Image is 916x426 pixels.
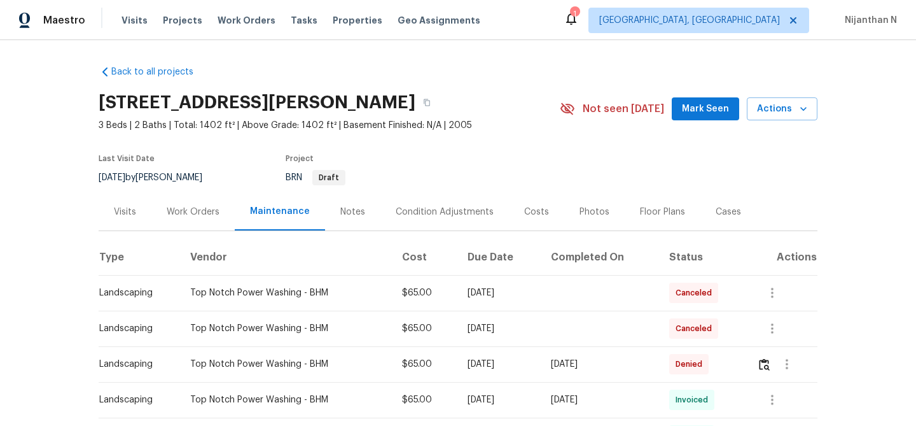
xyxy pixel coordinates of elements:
[114,206,136,218] div: Visits
[551,394,649,406] div: [DATE]
[402,287,447,299] div: $65.00
[402,394,447,406] div: $65.00
[286,173,345,182] span: BRN
[99,66,221,78] a: Back to all projects
[43,14,85,27] span: Maestro
[180,239,392,275] th: Vendor
[398,14,480,27] span: Geo Assignments
[190,287,382,299] div: Top Notch Power Washing - BHM
[218,14,275,27] span: Work Orders
[392,239,457,275] th: Cost
[682,101,729,117] span: Mark Seen
[99,394,170,406] div: Landscaping
[99,287,170,299] div: Landscaping
[333,14,382,27] span: Properties
[676,322,717,335] span: Canceled
[402,358,447,371] div: $65.00
[640,206,685,218] div: Floor Plans
[579,206,609,218] div: Photos
[747,239,817,275] th: Actions
[551,358,649,371] div: [DATE]
[167,206,219,218] div: Work Orders
[190,322,382,335] div: Top Notch Power Washing - BHM
[757,349,772,380] button: Review Icon
[291,16,317,25] span: Tasks
[415,91,438,114] button: Copy Address
[99,96,415,109] h2: [STREET_ADDRESS][PERSON_NAME]
[99,155,155,162] span: Last Visit Date
[676,287,717,299] span: Canceled
[468,358,531,371] div: [DATE]
[314,174,344,181] span: Draft
[672,97,739,121] button: Mark Seen
[402,322,447,335] div: $65.00
[457,239,541,275] th: Due Date
[99,170,218,185] div: by [PERSON_NAME]
[676,394,713,406] span: Invoiced
[190,358,382,371] div: Top Notch Power Washing - BHM
[468,394,531,406] div: [DATE]
[99,358,170,371] div: Landscaping
[599,14,780,27] span: [GEOGRAPHIC_DATA], [GEOGRAPHIC_DATA]
[163,14,202,27] span: Projects
[121,14,148,27] span: Visits
[759,359,770,371] img: Review Icon
[840,14,897,27] span: Nijanthan N
[99,173,125,182] span: [DATE]
[747,97,817,121] button: Actions
[99,322,170,335] div: Landscaping
[340,206,365,218] div: Notes
[468,287,531,299] div: [DATE]
[190,394,382,406] div: Top Notch Power Washing - BHM
[757,101,807,117] span: Actions
[468,322,531,335] div: [DATE]
[676,358,707,371] span: Denied
[570,8,579,20] div: 1
[716,206,741,218] div: Cases
[541,239,659,275] th: Completed On
[524,206,549,218] div: Costs
[99,239,180,275] th: Type
[659,239,747,275] th: Status
[99,119,560,132] span: 3 Beds | 2 Baths | Total: 1402 ft² | Above Grade: 1402 ft² | Basement Finished: N/A | 2005
[583,103,664,115] span: Not seen [DATE]
[250,205,310,218] div: Maintenance
[286,155,314,162] span: Project
[396,206,494,218] div: Condition Adjustments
